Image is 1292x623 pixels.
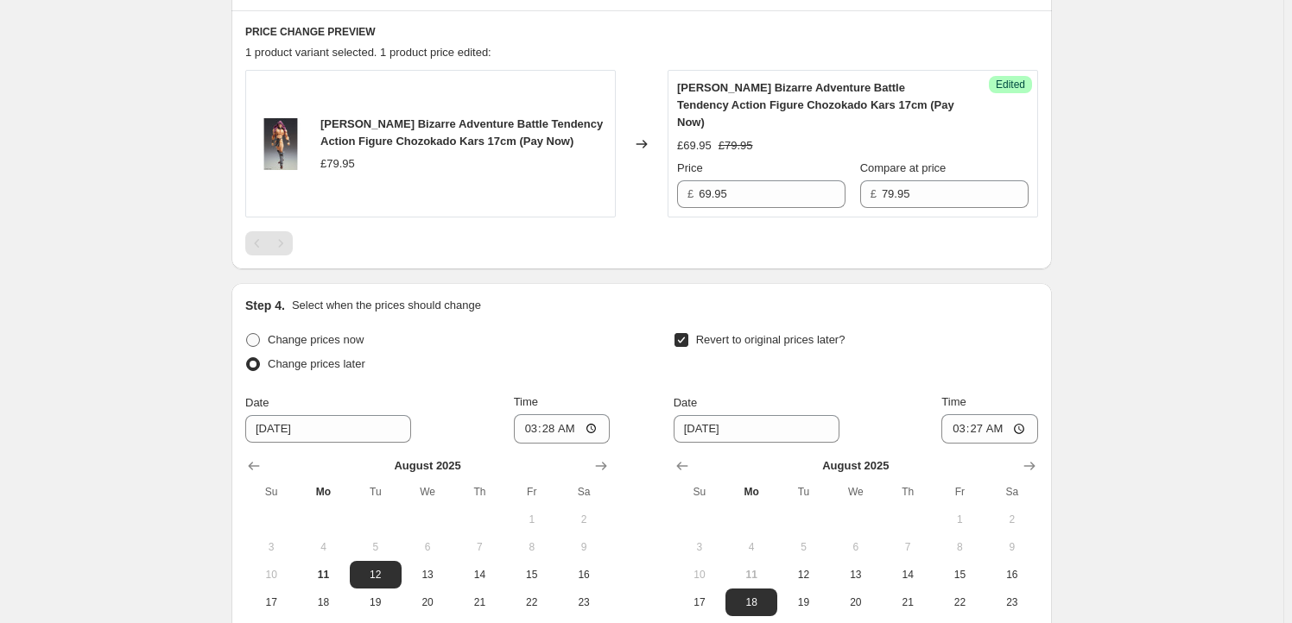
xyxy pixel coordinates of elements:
input: 8/11/2025 [245,415,411,443]
span: 1 [513,513,551,526]
button: Show next month, September 2025 [589,454,613,478]
span: Mo [732,485,770,499]
span: 19 [784,595,822,609]
span: We [837,485,875,499]
th: Thursday [882,478,934,506]
span: 4 [732,540,770,554]
span: Fr [940,485,978,499]
span: 5 [784,540,822,554]
button: Saturday August 9 2025 [986,533,1038,561]
button: Tuesday August 19 2025 [350,588,402,616]
span: Su [252,485,290,499]
span: Sa [993,485,1031,499]
button: Saturday August 16 2025 [558,561,610,588]
button: Saturday August 16 2025 [986,561,1038,588]
span: £ [871,187,877,200]
span: Revert to original prices later? [696,333,845,346]
th: Wednesday [402,478,453,506]
span: 3 [252,540,290,554]
span: 21 [889,595,927,609]
button: Monday August 18 2025 [297,588,349,616]
span: 16 [565,568,603,582]
span: 1 product variant selected. 1 product price edited: [245,46,491,59]
span: 12 [357,568,395,582]
span: 3 [681,540,719,554]
button: Friday August 8 2025 [934,533,985,561]
button: Sunday August 3 2025 [674,533,725,561]
span: Date [245,396,269,409]
h6: PRICE CHANGE PREVIEW [245,25,1038,39]
span: 10 [681,568,719,582]
button: Tuesday August 5 2025 [350,533,402,561]
span: 14 [460,568,498,582]
button: Friday August 15 2025 [506,561,558,588]
th: Saturday [986,478,1038,506]
button: Saturday August 9 2025 [558,533,610,561]
button: Monday August 18 2025 [725,588,777,616]
th: Monday [297,478,349,506]
button: Show previous month, July 2025 [242,454,266,478]
span: 8 [940,540,978,554]
span: 9 [993,540,1031,554]
span: 8 [513,540,551,554]
span: Change prices now [268,333,364,346]
button: Thursday August 14 2025 [882,561,934,588]
span: Time [514,395,538,408]
span: Th [889,485,927,499]
span: Fr [513,485,551,499]
th: Tuesday [777,478,829,506]
span: 13 [408,568,446,582]
span: 2 [993,513,1031,526]
span: 23 [565,595,603,609]
span: 19 [357,595,395,609]
button: Friday August 22 2025 [934,588,985,616]
button: Wednesday August 20 2025 [402,588,453,616]
span: 4 [304,540,342,554]
span: 15 [940,568,978,582]
span: 1 [940,513,978,526]
span: 6 [408,540,446,554]
span: 11 [732,568,770,582]
span: 5 [357,540,395,554]
button: Wednesday August 13 2025 [402,561,453,588]
h2: Step 4. [245,297,285,314]
span: 12 [784,568,822,582]
button: Thursday August 7 2025 [882,533,934,561]
span: Tu [784,485,822,499]
span: We [408,485,446,499]
button: Saturday August 23 2025 [986,588,1038,616]
span: 17 [681,595,719,609]
button: Wednesday August 13 2025 [830,561,882,588]
span: Price [677,161,703,174]
span: £79.95 [320,157,355,170]
span: 9 [565,540,603,554]
span: 15 [513,568,551,582]
button: Friday August 1 2025 [934,506,985,533]
span: £79.95 [719,139,753,152]
span: Date [674,396,697,409]
span: 21 [460,595,498,609]
button: Saturday August 23 2025 [558,588,610,616]
span: £ [687,187,693,200]
button: Friday August 8 2025 [506,533,558,561]
span: 10 [252,568,290,582]
th: Sunday [245,478,297,506]
button: Tuesday August 12 2025 [350,561,402,588]
span: [PERSON_NAME] Bizarre Adventure Battle Tendency Action Figure Chozokado Kars 17cm (Pay Now) [320,117,603,148]
button: Sunday August 3 2025 [245,533,297,561]
button: Wednesday August 6 2025 [830,533,882,561]
button: Today Monday August 11 2025 [725,561,777,588]
button: Tuesday August 5 2025 [777,533,829,561]
span: 17 [252,595,290,609]
span: Change prices later [268,357,365,370]
button: Sunday August 10 2025 [674,561,725,588]
button: Show previous month, July 2025 [670,454,694,478]
p: Select when the prices should change [292,297,481,314]
button: Show next month, September 2025 [1017,454,1042,478]
button: Thursday August 14 2025 [453,561,505,588]
span: Sa [565,485,603,499]
button: Sunday August 10 2025 [245,561,297,588]
button: Friday August 1 2025 [506,506,558,533]
button: Monday August 4 2025 [297,533,349,561]
th: Saturday [558,478,610,506]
